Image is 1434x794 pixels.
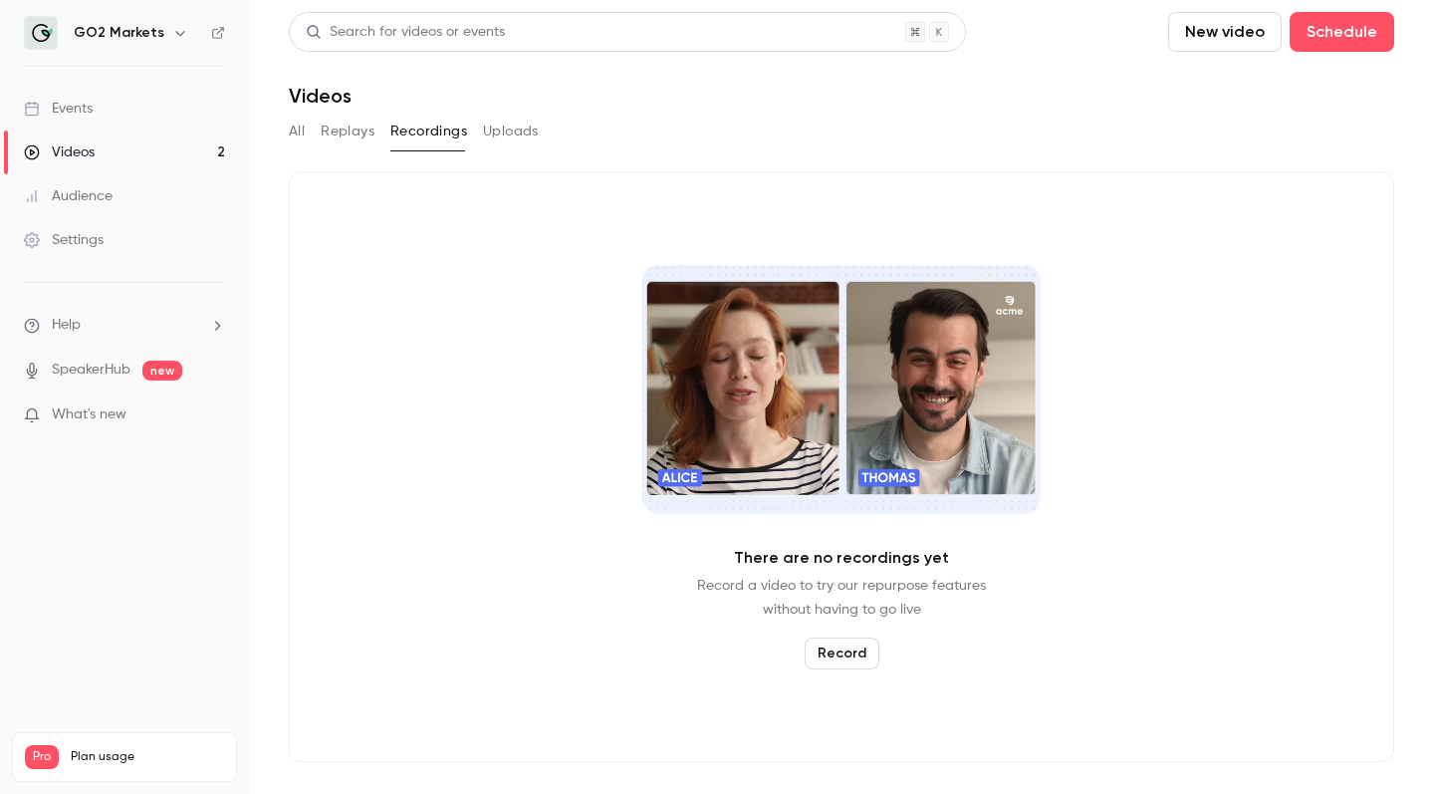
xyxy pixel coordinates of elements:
[201,406,225,424] iframe: Noticeable Trigger
[306,22,505,43] div: Search for videos or events
[24,186,113,206] div: Audience
[52,404,126,425] span: What's new
[1290,12,1394,52] button: Schedule
[24,230,104,250] div: Settings
[24,315,225,336] li: help-dropdown-opener
[289,116,305,147] button: All
[1168,12,1282,52] button: New video
[321,116,374,147] button: Replays
[25,745,59,769] span: Pro
[74,23,164,43] h6: GO2 Markets
[734,546,949,570] p: There are no recordings yet
[24,142,95,162] div: Videos
[24,99,93,119] div: Events
[805,638,879,669] button: Record
[390,116,467,147] button: Recordings
[142,361,182,381] span: new
[52,315,81,336] span: Help
[71,749,224,765] span: Plan usage
[25,17,57,49] img: GO2 Markets
[52,360,130,381] a: SpeakerHub
[483,116,539,147] button: Uploads
[289,12,1394,782] section: Videos
[289,84,352,108] h1: Videos
[697,574,986,622] p: Record a video to try our repurpose features without having to go live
